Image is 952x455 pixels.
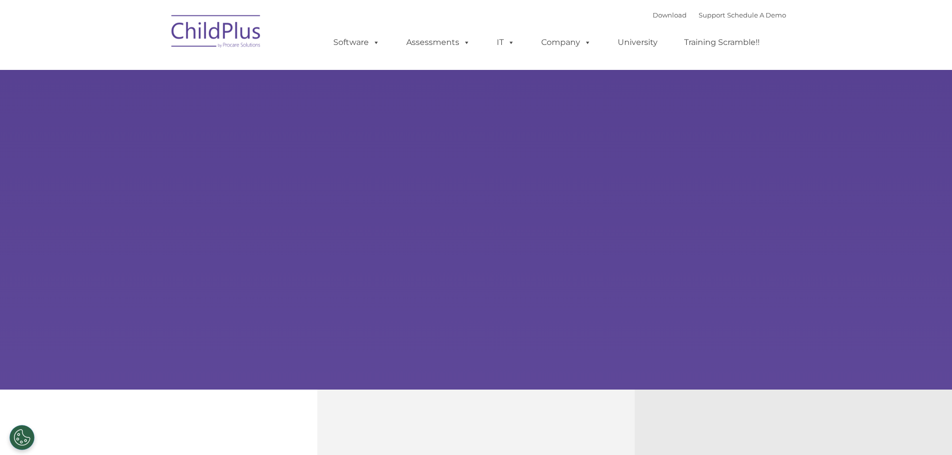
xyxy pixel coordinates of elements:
img: ChildPlus by Procare Solutions [166,8,266,58]
a: Support [699,11,725,19]
font: | [653,11,786,19]
a: Training Scramble!! [674,32,770,52]
a: University [608,32,668,52]
a: Software [323,32,390,52]
button: Cookies Settings [9,425,34,450]
a: Download [653,11,687,19]
a: Assessments [396,32,480,52]
a: IT [487,32,525,52]
a: Schedule A Demo [727,11,786,19]
a: Company [531,32,601,52]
